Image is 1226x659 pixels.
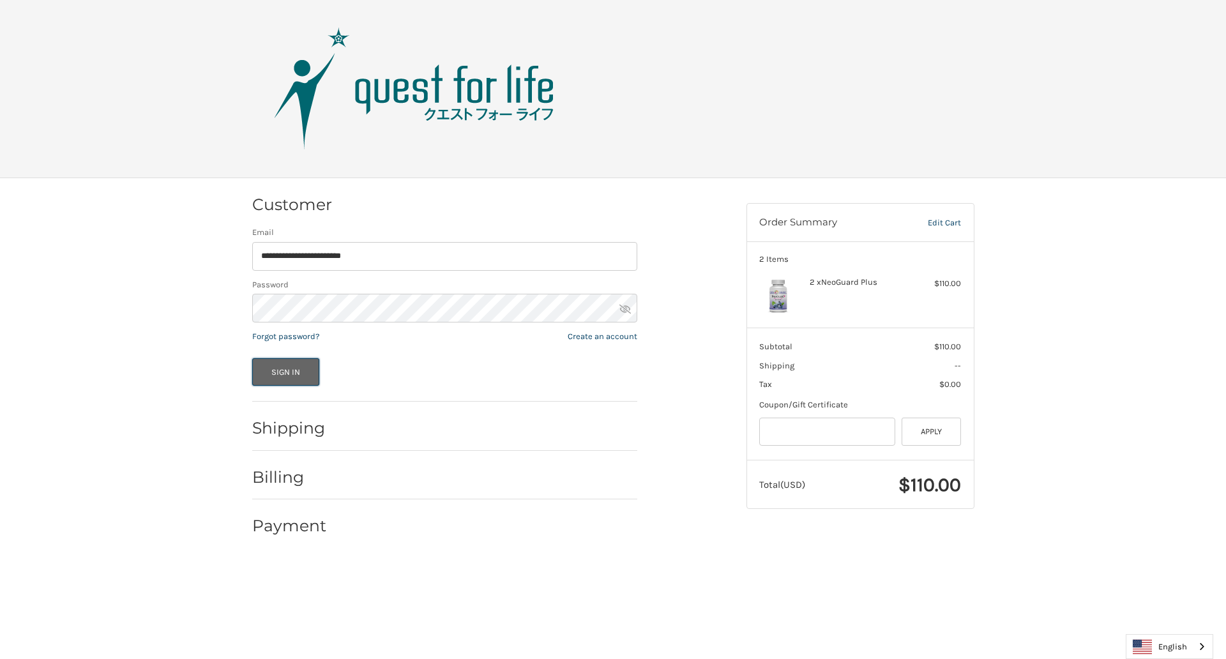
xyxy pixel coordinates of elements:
span: Subtotal [759,342,792,351]
h3: Order Summary [759,216,901,229]
aside: Language selected: English [1126,634,1213,659]
h3: 2 Items [759,254,961,264]
span: Tax [759,379,772,389]
div: Language [1126,634,1213,659]
div: Coupon/Gift Certificate [759,398,961,411]
span: $110.00 [898,473,961,496]
a: Create an account [568,331,637,341]
a: Forgot password? [252,331,319,341]
label: Password [252,278,637,291]
div: $110.00 [911,277,961,290]
span: $0.00 [939,379,961,389]
span: -- [955,361,961,370]
h2: Payment [252,516,327,536]
span: $110.00 [934,342,961,351]
span: Shipping [759,361,794,370]
button: Sign In [252,358,320,386]
h2: Shipping [252,418,327,438]
span: Total (USD) [759,479,805,490]
a: English [1126,635,1213,658]
input: Gift Certificate or Coupon Code [759,418,895,446]
h2: Billing [252,467,327,487]
h4: 2 x NeoGuard Plus [810,277,907,287]
label: Email [252,226,637,239]
a: Edit Cart [901,216,961,229]
h2: Customer [252,195,332,215]
button: Apply [902,418,962,446]
img: Quest Group [255,25,574,153]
